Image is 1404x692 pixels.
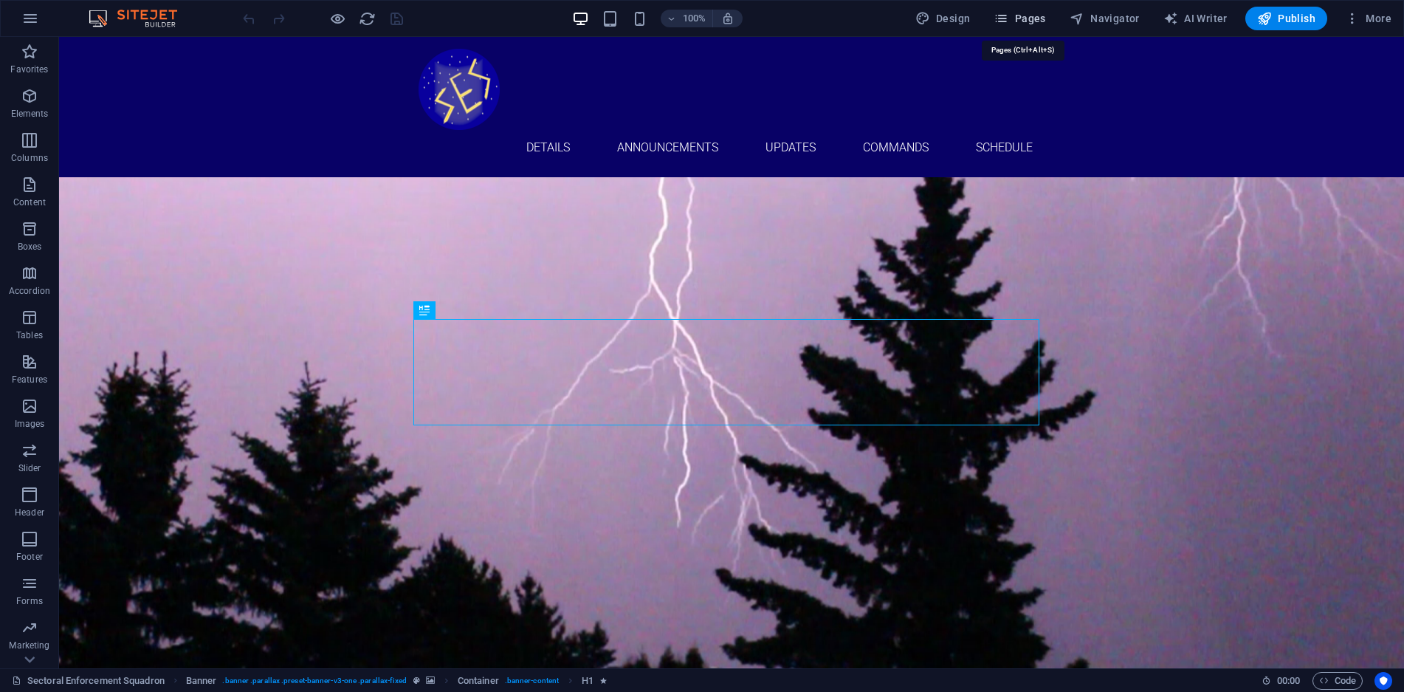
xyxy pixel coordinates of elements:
[909,7,977,30] div: Design (Ctrl+Alt+Y)
[13,196,46,208] p: Content
[85,10,196,27] img: Editor Logo
[15,507,44,518] p: Header
[1157,7,1233,30] button: AI Writer
[1345,11,1391,26] span: More
[1245,7,1327,30] button: Publish
[505,672,559,690] span: . banner-content
[458,672,499,690] span: Click to select. Double-click to edit
[18,462,41,474] p: Slider
[1070,11,1140,26] span: Navigator
[16,329,43,341] p: Tables
[358,10,376,27] button: reload
[1277,672,1300,690] span: 00 00
[661,10,713,27] button: 100%
[16,595,43,607] p: Forms
[600,676,607,685] i: Element contains an animation
[413,676,420,685] i: This element is a customizable preset
[18,241,42,253] p: Boxes
[1257,11,1315,26] span: Publish
[328,10,346,27] button: Click here to leave preview mode and continue editing
[915,11,971,26] span: Design
[721,12,734,25] i: On resize automatically adjust zoom level to fit chosen device.
[12,672,165,690] a: Click to cancel selection. Double-click to open Pages
[10,64,48,75] p: Favorites
[1319,672,1356,690] span: Code
[359,10,376,27] i: Reload page
[9,640,49,651] p: Marketing
[186,672,217,690] span: Click to select. Double-click to edit
[1163,11,1228,26] span: AI Writer
[1339,7,1397,30] button: More
[909,7,977,30] button: Design
[222,672,407,690] span: . banner .parallax .preset-banner-v3-one .parallax-fixed
[11,152,48,164] p: Columns
[1374,672,1392,690] button: Usercentrics
[994,11,1045,26] span: Pages
[15,418,45,430] p: Images
[9,285,50,297] p: Accordion
[186,672,607,690] nav: breadcrumb
[16,551,43,563] p: Footer
[12,374,47,386] p: Features
[988,7,1051,30] button: Pages
[683,10,706,27] h6: 100%
[11,108,49,120] p: Elements
[1064,7,1146,30] button: Navigator
[1262,672,1301,690] h6: Session time
[1287,675,1290,686] span: :
[426,676,435,685] i: This element contains a background
[1312,672,1363,690] button: Code
[582,672,593,690] span: Click to select. Double-click to edit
